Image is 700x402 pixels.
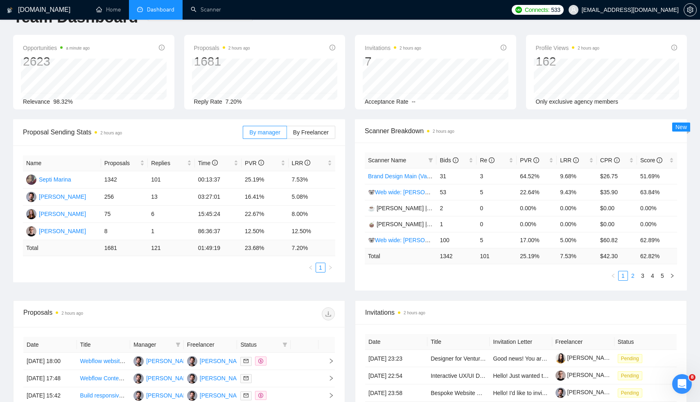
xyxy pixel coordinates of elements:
[517,168,557,184] td: 64.52%
[148,189,194,206] td: 13
[148,171,194,189] td: 101
[289,189,336,206] td: 5.08%
[671,45,677,50] span: info-circle
[244,359,248,363] span: mail
[289,240,336,256] td: 7.20 %
[39,192,86,201] div: [PERSON_NAME]
[427,350,490,367] td: Designer for Venture Studio Part-Time to Potential F/T Role (UI/UX + brand experience preferred)
[101,155,148,171] th: Proposals
[557,248,597,264] td: 7.53 %
[684,7,697,13] a: setting
[400,46,421,50] time: 2 hours ago
[23,43,90,53] span: Opportunities
[228,46,250,50] time: 2 hours ago
[597,232,637,248] td: $60.82
[427,154,435,166] span: filter
[368,221,514,227] span: 🧉 [PERSON_NAME] | UX/UI Wide: 29/07 - Bid in Range
[672,374,692,394] iframe: Intercom live chat
[637,216,677,232] td: 0.00%
[258,359,263,363] span: dollar
[7,4,13,17] img: logo
[104,159,138,168] span: Proposals
[100,131,122,135] time: 2 hours ago
[365,334,427,350] th: Date
[637,168,677,184] td: 51.69%
[667,271,677,281] li: Next Page
[436,248,476,264] td: 1342
[195,240,242,256] td: 01:49:19
[306,263,316,273] button: left
[557,184,597,200] td: 9.43%
[80,375,192,382] a: Webflow Content and Design Editor Needed
[675,124,687,130] span: New
[26,175,36,185] img: SM
[597,184,637,200] td: $35.90
[242,206,288,223] td: 22.67%
[322,393,334,398] span: right
[638,271,648,281] li: 3
[187,357,247,364] a: RV[PERSON_NAME]
[325,263,335,273] li: Next Page
[187,391,197,401] img: RV
[101,171,148,189] td: 1342
[194,43,250,53] span: Proposals
[555,389,614,395] a: [PERSON_NAME]
[555,354,614,361] a: [PERSON_NAME]
[637,200,677,216] td: 0.00%
[618,355,646,361] a: Pending
[26,176,71,182] a: SMSepti Marina
[289,223,336,240] td: 12.50%
[293,129,329,136] span: By Freelancer
[517,248,557,264] td: 25.19 %
[195,223,242,240] td: 86:36:37
[368,157,406,164] span: Scanner Name
[670,273,675,278] span: right
[489,157,495,163] span: info-circle
[614,157,620,163] span: info-circle
[23,98,50,105] span: Relevance
[689,374,695,381] span: 8
[608,271,618,281] button: left
[619,271,628,280] a: 1
[187,375,247,381] a: RV[PERSON_NAME]
[476,248,517,264] td: 101
[242,189,288,206] td: 16.41%
[148,223,194,240] td: 1
[322,358,334,364] span: right
[306,263,316,273] li: Previous Page
[618,372,646,379] a: Pending
[637,232,677,248] td: 62.89%
[133,340,172,349] span: Manager
[308,265,313,270] span: left
[517,200,557,216] td: 0.00%
[187,392,247,398] a: RV[PERSON_NAME]
[187,373,197,384] img: RV
[26,226,36,236] img: VG
[557,200,597,216] td: 0.00%
[618,271,628,281] li: 1
[365,248,436,264] td: Total
[258,160,264,166] span: info-circle
[148,206,194,223] td: 6
[101,223,148,240] td: 8
[440,157,458,164] span: Bids
[611,273,616,278] span: left
[147,6,174,13] span: Dashboard
[365,54,421,69] div: 7
[525,5,549,14] span: Connects:
[23,240,101,256] td: Total
[436,216,476,232] td: 1
[453,157,458,163] span: info-circle
[618,354,642,363] span: Pending
[316,263,325,273] li: 1
[404,311,425,315] time: 2 hours ago
[614,334,677,350] th: Status
[648,271,657,280] a: 4
[637,184,677,200] td: 63.84%
[240,340,279,349] span: Status
[412,98,415,105] span: --
[667,271,677,281] button: right
[597,216,637,232] td: $0.00
[480,157,495,164] span: Re
[77,370,131,387] td: Webflow Content and Design Editor Needed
